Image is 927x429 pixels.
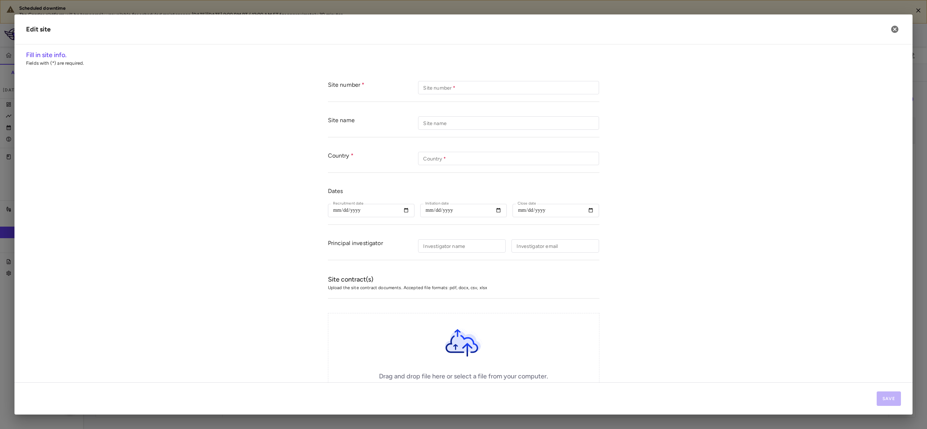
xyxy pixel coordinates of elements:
[328,275,599,284] h6: Site contract(s)
[333,201,363,207] label: Recruitment date
[328,239,418,253] div: Principal investigator
[26,25,51,34] div: Edit site
[328,116,418,130] div: Site name
[328,81,418,94] div: Site number
[328,284,599,291] span: Upload the site contract documents. Accepted file formats: pdf, docx, csv, xlsx
[379,372,548,381] h6: Drag and drop file here or select a file from your computer.
[26,50,901,60] h6: Fill in site info.
[518,201,536,207] label: Close date
[328,187,599,195] div: Dates
[26,60,901,67] p: Fields with (*) are required.
[328,152,418,165] div: Country
[425,201,449,207] label: Initiation date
